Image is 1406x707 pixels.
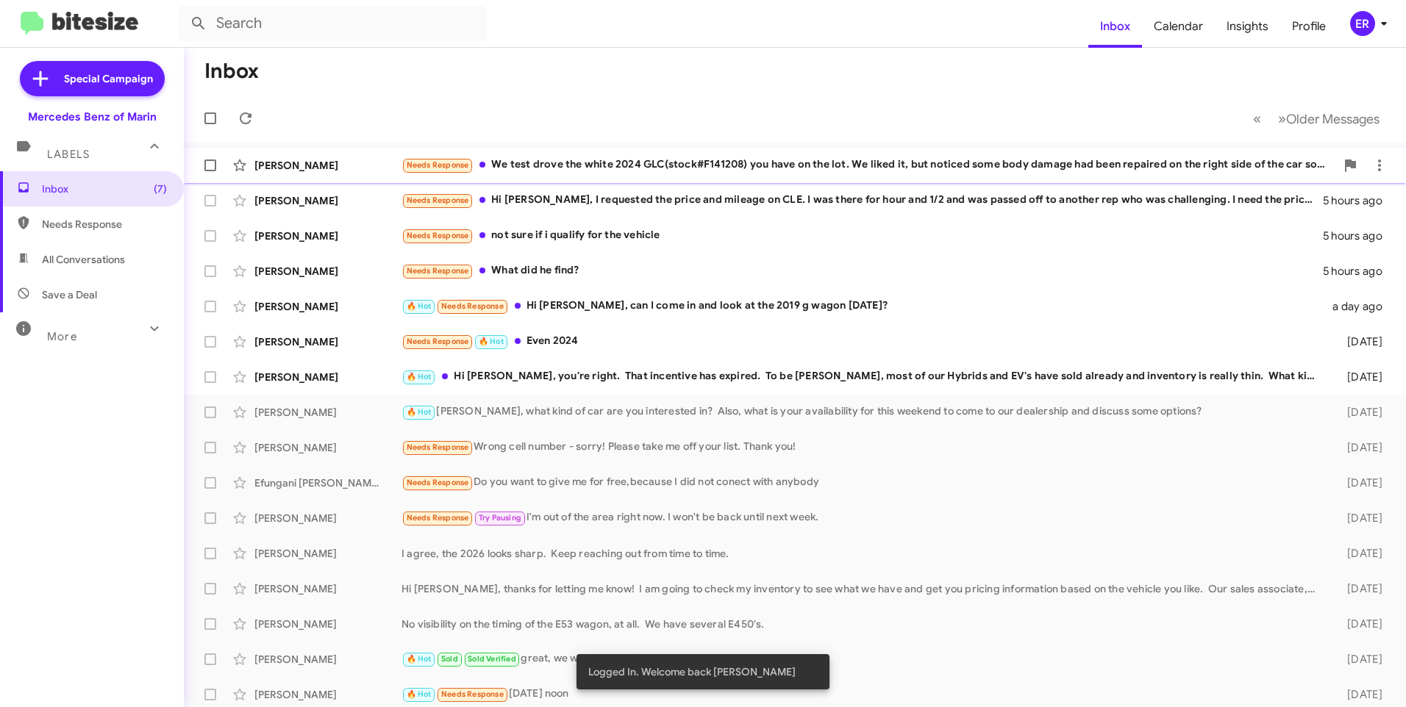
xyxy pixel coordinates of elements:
div: [PERSON_NAME] [254,581,402,596]
span: Needs Response [441,689,504,699]
span: Needs Response [407,337,469,346]
div: [PERSON_NAME] [254,370,402,384]
div: Hi [PERSON_NAME], thanks for letting me know! I am going to check my inventory to see what we hav... [402,581,1324,596]
div: [DATE] [1324,440,1394,455]
div: No visibility on the timing of the E53 wagon, at all. We have several E450's. [402,617,1324,631]
a: Calendar [1142,5,1215,48]
div: I agree, the 2026 looks sharp. Keep reaching out from time to time. [402,546,1324,561]
div: I'm out of the area right now. I won't be back until next week. [402,509,1324,526]
input: Search [178,6,487,41]
div: [PERSON_NAME] [254,334,402,349]
span: 🔥 Hot [407,301,432,311]
div: Efungani [PERSON_NAME] [PERSON_NAME] [254,475,402,490]
div: Even 2024 [402,333,1324,350]
div: [DATE] [1324,370,1394,384]
span: (7) [154,182,167,196]
span: Logged In. Welcome back [PERSON_NAME] [588,664,796,679]
div: [PERSON_NAME] [254,546,402,561]
div: [PERSON_NAME] [254,617,402,631]
span: Save a Deal [42,287,97,302]
div: [DATE] noon [402,686,1324,703]
div: 5 hours ago [1323,193,1394,208]
span: Older Messages [1286,111,1380,127]
div: [PERSON_NAME], what kind of car are you interested in? Also, what is your availability for this w... [402,403,1324,420]
span: Special Campaign [64,71,153,86]
div: great, we will be ready for you. [402,650,1324,667]
h1: Inbox [204,60,259,83]
button: Next [1269,104,1388,134]
div: [PERSON_NAME] [254,158,402,173]
div: [PERSON_NAME] [254,511,402,525]
span: Needs Response [407,195,469,205]
div: [DATE] [1324,475,1394,490]
div: Hi [PERSON_NAME], I requested the price and mileage on CLE. I was there for hour and 1/2 and was ... [402,192,1323,209]
span: All Conversations [42,252,125,267]
nav: Page navigation example [1245,104,1388,134]
span: 🔥 Hot [479,337,504,346]
span: Try Pausing [479,513,521,523]
div: a day ago [1324,299,1394,314]
div: [PERSON_NAME] [254,229,402,243]
div: 5 hours ago [1323,229,1394,243]
span: Needs Response [407,513,469,523]
div: Do you want to give me for free,because I did not conect with anybody [402,474,1324,491]
span: 🔥 Hot [407,407,432,417]
a: Inbox [1088,5,1142,48]
span: 🔥 Hot [407,372,432,381]
span: Needs Response [407,160,469,170]
span: 🔥 Hot [407,689,432,699]
span: Inbox [42,182,167,196]
div: We test drove the white 2024 GLC(stock#F141208) you have on the lot. We liked it, but noticed som... [402,157,1335,173]
div: [DATE] [1324,581,1394,596]
span: Sold Verified [468,654,516,664]
div: Hi [PERSON_NAME], can I come in and look at the 2019 g wagon [DATE]? [402,298,1324,315]
button: ER [1338,11,1390,36]
span: 🔥 Hot [407,654,432,664]
span: Needs Response [441,301,504,311]
div: [PERSON_NAME] [254,299,402,314]
span: Needs Response [407,478,469,487]
span: Labels [47,148,90,161]
span: Needs Response [407,442,469,452]
div: [PERSON_NAME] [254,687,402,702]
div: [DATE] [1324,405,1394,420]
div: [DATE] [1324,511,1394,525]
div: [PERSON_NAME] [254,264,402,279]
div: [PERSON_NAME] [254,405,402,420]
div: [PERSON_NAME] [254,193,402,208]
div: [DATE] [1324,617,1394,631]
div: [DATE] [1324,334,1394,349]
div: What did he find? [402,262,1323,279]
a: Insights [1215,5,1280,48]
a: Profile [1280,5,1338,48]
div: Wrong cell number - sorry! Please take me off your list. Thank you! [402,439,1324,456]
div: [DATE] [1324,546,1394,561]
span: Needs Response [407,266,469,276]
button: Previous [1244,104,1270,134]
div: [PERSON_NAME] [254,440,402,455]
span: « [1253,110,1261,128]
div: ER [1350,11,1375,36]
span: » [1278,110,1286,128]
div: Mercedes Benz of Marin [28,110,157,124]
span: More [47,330,77,343]
span: Sold [441,654,458,664]
span: Needs Response [42,217,167,232]
div: [PERSON_NAME] [254,652,402,667]
div: 5 hours ago [1323,264,1394,279]
div: [DATE] [1324,652,1394,667]
span: Needs Response [407,231,469,240]
div: Hi [PERSON_NAME], you're right. That incentive has expired. To be [PERSON_NAME], most of our Hybr... [402,368,1324,385]
div: not sure if i qualify for the vehicle [402,227,1323,244]
a: Special Campaign [20,61,165,96]
div: [DATE] [1324,687,1394,702]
